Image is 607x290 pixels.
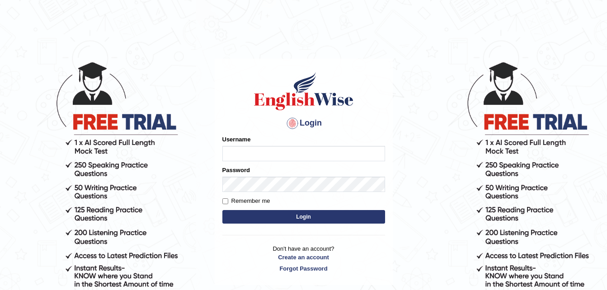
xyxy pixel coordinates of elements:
a: Create an account [222,253,385,262]
p: Don't have an account? [222,244,385,272]
a: Forgot Password [222,264,385,273]
label: Password [222,166,250,174]
label: Username [222,135,251,144]
input: Remember me [222,198,228,204]
img: Logo of English Wise sign in for intelligent practice with AI [252,71,355,112]
label: Remember me [222,196,270,206]
h4: Login [222,116,385,131]
button: Login [222,210,385,224]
